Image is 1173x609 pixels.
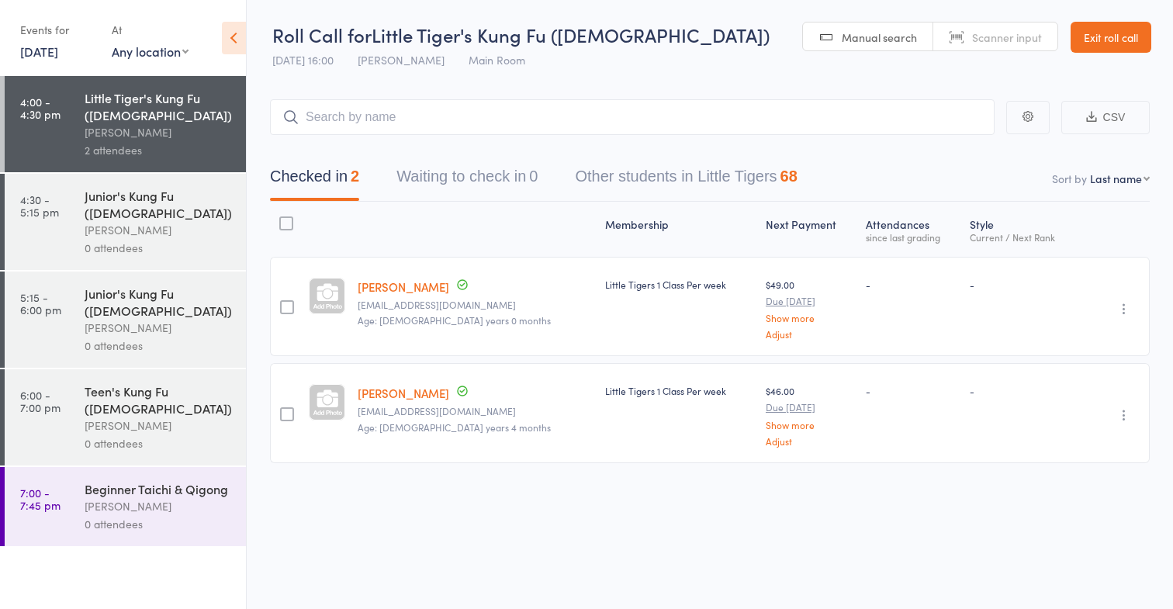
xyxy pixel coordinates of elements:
[599,209,760,250] div: Membership
[964,209,1081,250] div: Style
[860,209,964,250] div: Atten­dances
[358,313,551,327] span: Age: [DEMOGRAPHIC_DATA] years 0 months
[20,389,61,413] time: 6:00 - 7:00 pm
[575,160,797,201] button: Other students in Little Tigers68
[85,123,233,141] div: [PERSON_NAME]
[20,193,59,218] time: 4:30 - 5:15 pm
[605,278,753,291] div: Little Tigers 1 Class Per week
[20,95,61,120] time: 4:00 - 4:30 pm
[85,480,233,497] div: Beginner Taichi & Qigong
[112,17,189,43] div: At
[760,209,860,250] div: Next Payment
[529,168,538,185] div: 0
[866,278,958,291] div: -
[358,385,449,401] a: [PERSON_NAME]
[358,299,593,310] small: callisarah13@gmail.com
[1052,171,1087,186] label: Sort by
[766,402,853,413] small: Due [DATE]
[112,43,189,60] div: Any location
[85,239,233,257] div: 0 attendees
[1071,22,1151,53] a: Exit roll call
[866,232,958,242] div: since last grading
[1090,171,1142,186] div: Last name
[85,497,233,515] div: [PERSON_NAME]
[85,337,233,355] div: 0 attendees
[780,168,798,185] div: 68
[5,174,246,270] a: 4:30 -5:15 pmJunior's Kung Fu ([DEMOGRAPHIC_DATA])[PERSON_NAME]0 attendees
[1061,101,1150,134] button: CSV
[766,420,853,430] a: Show more
[766,278,853,339] div: $49.00
[766,384,853,445] div: $46.00
[358,420,551,434] span: Age: [DEMOGRAPHIC_DATA] years 4 months
[20,17,96,43] div: Events for
[372,22,770,47] span: Little Tiger's Kung Fu ([DEMOGRAPHIC_DATA])
[85,187,233,221] div: Junior's Kung Fu ([DEMOGRAPHIC_DATA])
[358,279,449,295] a: [PERSON_NAME]
[272,22,372,47] span: Roll Call for
[972,29,1042,45] span: Scanner input
[970,278,1075,291] div: -
[20,43,58,60] a: [DATE]
[270,99,995,135] input: Search by name
[970,384,1075,397] div: -
[85,382,233,417] div: Teen's Kung Fu ([DEMOGRAPHIC_DATA])
[85,141,233,159] div: 2 attendees
[272,52,334,67] span: [DATE] 16:00
[20,291,61,316] time: 5:15 - 6:00 pm
[766,296,853,306] small: Due [DATE]
[5,467,246,546] a: 7:00 -7:45 pmBeginner Taichi & Qigong[PERSON_NAME]0 attendees
[5,272,246,368] a: 5:15 -6:00 pmJunior's Kung Fu ([DEMOGRAPHIC_DATA])[PERSON_NAME]0 attendees
[85,221,233,239] div: [PERSON_NAME]
[85,417,233,434] div: [PERSON_NAME]
[605,384,753,397] div: Little Tigers 1 Class Per week
[766,436,853,446] a: Adjust
[85,319,233,337] div: [PERSON_NAME]
[20,486,61,511] time: 7:00 - 7:45 pm
[842,29,917,45] span: Manual search
[766,329,853,339] a: Adjust
[351,168,359,185] div: 2
[358,52,445,67] span: [PERSON_NAME]
[5,76,246,172] a: 4:00 -4:30 pmLittle Tiger's Kung Fu ([DEMOGRAPHIC_DATA])[PERSON_NAME]2 attendees
[270,160,359,201] button: Checked in2
[85,89,233,123] div: Little Tiger's Kung Fu ([DEMOGRAPHIC_DATA])
[866,384,958,397] div: -
[469,52,525,67] span: Main Room
[85,434,233,452] div: 0 attendees
[85,285,233,319] div: Junior's Kung Fu ([DEMOGRAPHIC_DATA])
[85,515,233,533] div: 0 attendees
[5,369,246,465] a: 6:00 -7:00 pmTeen's Kung Fu ([DEMOGRAPHIC_DATA])[PERSON_NAME]0 attendees
[970,232,1075,242] div: Current / Next Rank
[396,160,538,201] button: Waiting to check in0
[358,406,593,417] small: itsmeself2002@yahoo.com
[766,313,853,323] a: Show more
